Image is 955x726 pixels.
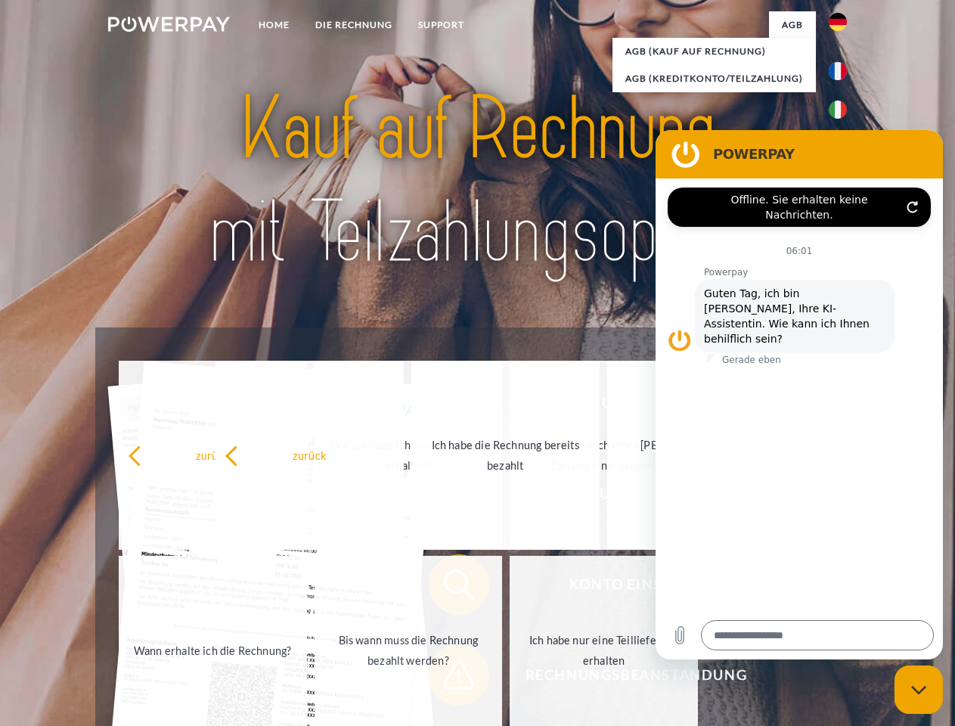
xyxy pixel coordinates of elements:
a: AGB (Kreditkonto/Teilzahlung) [612,65,816,92]
img: logo-powerpay-white.svg [108,17,230,32]
div: zurück [225,445,395,465]
div: Ich habe die Rechnung bereits bezahlt [420,435,591,476]
iframe: Messaging-Fenster [656,130,943,659]
img: fr [829,62,847,80]
div: Bis wann muss die Rechnung bezahlt werden? [324,630,494,671]
div: Wann erhalte ich die Rechnung? [128,640,298,660]
img: title-powerpay_de.svg [144,73,811,290]
a: SUPPORT [405,11,477,39]
iframe: Schaltfläche zum Öffnen des Messaging-Fensters; Konversation läuft [895,665,943,714]
div: [PERSON_NAME] wurde retourniert [616,435,786,476]
div: zurück [128,445,298,465]
a: DIE RECHNUNG [302,11,405,39]
img: de [829,13,847,31]
a: Home [246,11,302,39]
a: agb [769,11,816,39]
div: Ich habe nur eine Teillieferung erhalten [519,630,689,671]
a: AGB (Kauf auf Rechnung) [612,38,816,65]
img: it [829,101,847,119]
